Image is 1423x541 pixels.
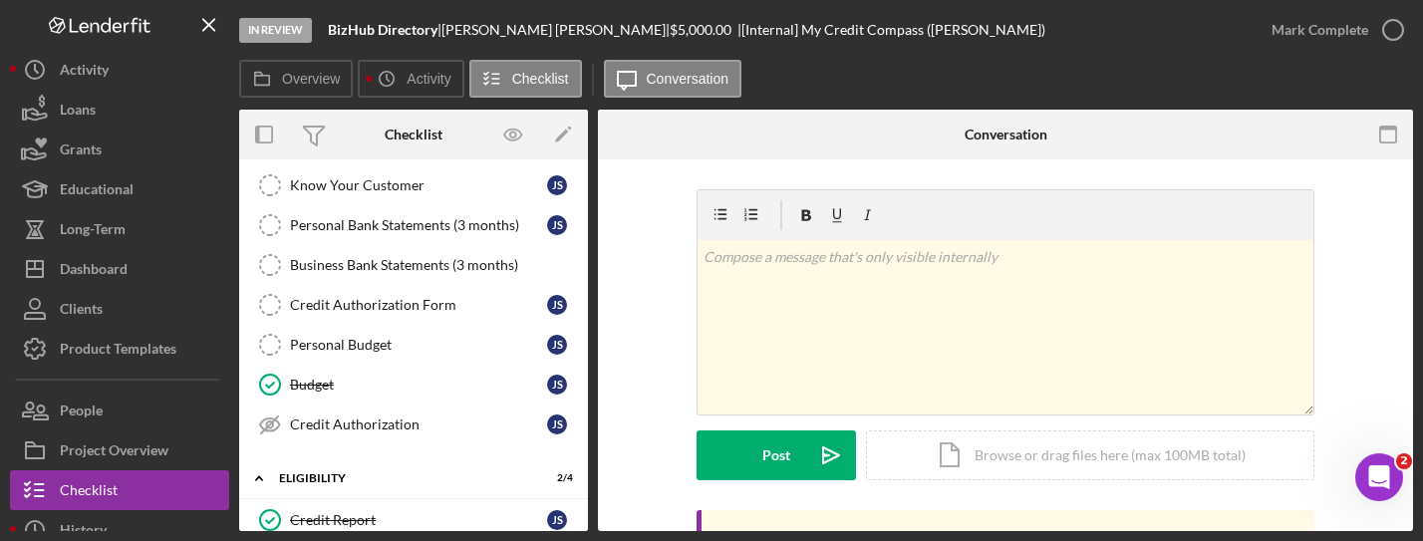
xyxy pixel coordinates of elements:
div: In Review [239,18,312,43]
div: Loans [60,90,96,135]
div: Budget [290,377,547,393]
div: [PERSON_NAME] [PERSON_NAME] | [441,22,670,38]
button: Dashboard [10,249,229,289]
a: Credit Authorization Formjs [249,285,578,325]
div: j s [547,295,567,315]
label: Activity [407,71,450,87]
button: People [10,391,229,430]
div: Mark Complete [1272,10,1368,50]
div: | [328,22,441,38]
div: j s [547,414,567,434]
button: Project Overview [10,430,229,470]
button: Grants [10,130,229,169]
div: Post [762,430,790,480]
div: j s [547,335,567,355]
div: Credit Authorization [290,416,547,432]
button: Activity [10,50,229,90]
div: Checklist [385,127,442,142]
button: Loans [10,90,229,130]
div: Grants [60,130,102,174]
div: Product Templates [60,329,176,374]
iframe: Intercom live chat [1355,453,1403,501]
button: Activity [358,60,463,98]
div: ELIGIBILITY [279,472,523,484]
a: Budgetjs [249,365,578,405]
div: 2 / 4 [537,472,573,484]
div: j s [547,175,567,195]
label: Overview [282,71,340,87]
label: Conversation [647,71,729,87]
button: Clients [10,289,229,329]
div: j s [547,215,567,235]
button: Checklist [469,60,582,98]
div: Business Bank Statements (3 months) [290,257,577,273]
div: | [Internal] My Credit Compass ([PERSON_NAME]) [737,22,1045,38]
button: Educational [10,169,229,209]
div: Activity [60,50,109,95]
a: Credit Authorizationjs [249,405,578,444]
div: Know Your Customer [290,177,547,193]
div: Checklist [60,470,118,515]
div: Clients [60,289,103,334]
button: Conversation [604,60,742,98]
div: j s [547,510,567,530]
button: Long-Term [10,209,229,249]
button: Product Templates [10,329,229,369]
button: Overview [239,60,353,98]
div: Project Overview [60,430,168,475]
a: Credit Reportjs [249,500,578,540]
div: People [60,391,103,435]
div: Dashboard [60,249,128,294]
div: Credit Authorization Form [290,297,547,313]
a: Business Bank Statements (3 months) [249,245,578,285]
div: $5,000.00 [670,22,737,38]
div: Educational [60,169,134,214]
div: Conversation [965,127,1047,142]
a: Personal Bank Statements (3 months)js [249,205,578,245]
a: Personal Budgetjs [249,325,578,365]
button: Checklist [10,470,229,510]
button: Mark Complete [1252,10,1413,50]
span: 2 [1396,453,1412,469]
div: Personal Bank Statements (3 months) [290,217,547,233]
label: Checklist [512,71,569,87]
div: j s [547,375,567,395]
div: Credit Report [290,512,547,528]
a: Know Your Customerjs [249,165,578,205]
button: Post [697,430,856,480]
div: Personal Budget [290,337,547,353]
b: BizHub Directory [328,21,437,38]
div: Long-Term [60,209,126,254]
